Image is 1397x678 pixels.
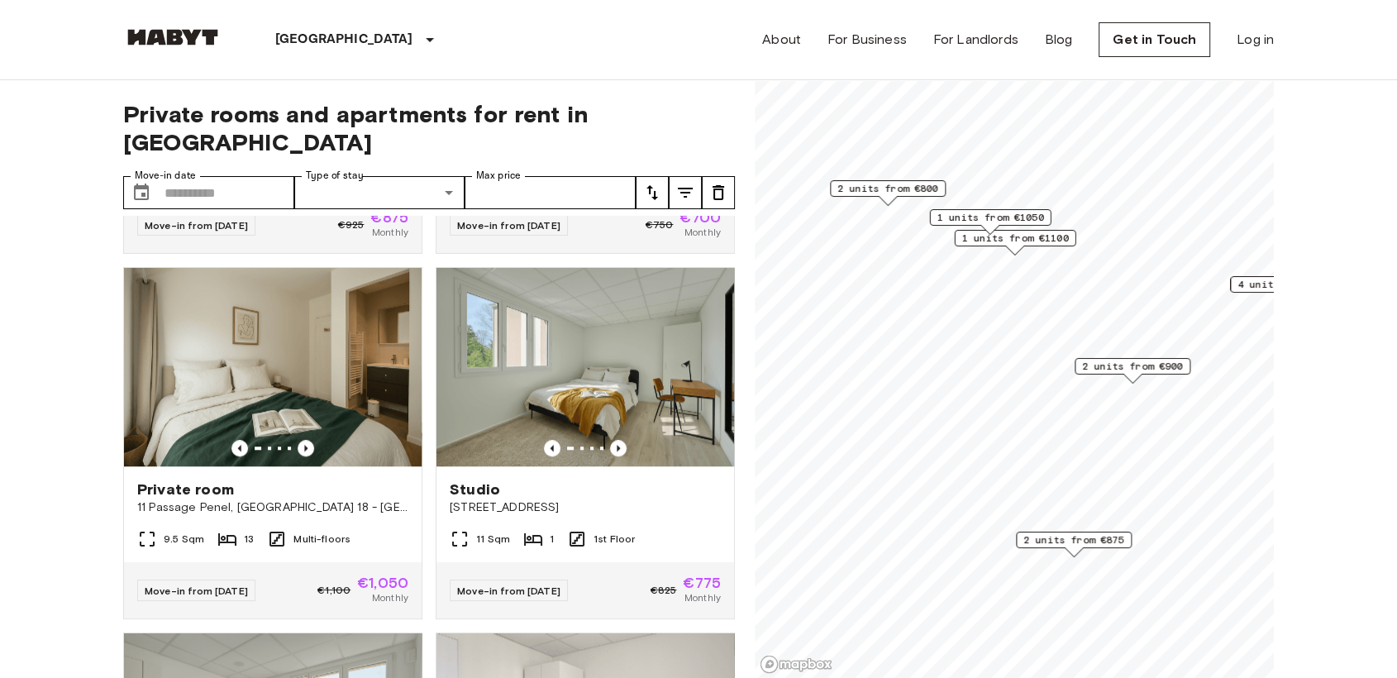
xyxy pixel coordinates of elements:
div: Map marker [830,180,946,206]
span: Monthly [684,225,721,240]
span: €875 [370,210,408,225]
a: Marketing picture of unit FR-18-010-011-001Previous imagePrevious imageStudio[STREET_ADDRESS]11 S... [436,267,735,619]
span: 2 units from €900 [1082,359,1183,374]
span: Move-in from [DATE] [145,585,248,597]
span: Move-in from [DATE] [457,585,560,597]
a: For Landlords [933,30,1018,50]
p: [GEOGRAPHIC_DATA] [275,30,413,50]
a: About [762,30,801,50]
span: 9.5 Sqm [164,532,204,547]
span: Monthly [372,225,408,240]
span: Studio [450,480,500,499]
a: Mapbox logo [760,655,832,674]
span: Move-in from [DATE] [457,219,560,232]
img: Habyt [123,29,222,45]
span: 1 units from €1050 [937,210,1044,225]
a: For Business [827,30,907,50]
span: Multi-floors [293,532,350,547]
span: 11 Sqm [476,532,510,547]
span: Monthly [684,590,721,605]
span: 4 units from €700 [1237,277,1338,292]
button: tune [702,176,735,209]
label: Type of stay [306,169,364,183]
label: Move-in date [135,169,196,183]
span: 1st Floor [594,532,635,547]
a: Marketing picture of unit FR-18-011-001-008Previous imagePrevious imagePrivate room11 Passage Pen... [123,267,422,619]
span: €925 [338,217,365,232]
span: 2 units from €800 [837,181,938,196]
span: Monthly [372,590,408,605]
span: €825 [651,583,677,598]
div: Map marker [1075,358,1190,384]
button: Previous image [298,440,314,456]
div: Map marker [1230,276,1346,302]
span: 11 Passage Penel, [GEOGRAPHIC_DATA] 18 - [GEOGRAPHIC_DATA] [137,499,408,516]
button: Previous image [610,440,627,456]
button: tune [669,176,702,209]
img: Marketing picture of unit FR-18-010-011-001 [436,268,734,466]
span: Private rooms and apartments for rent in [GEOGRAPHIC_DATA] [123,100,735,156]
span: [STREET_ADDRESS] [450,499,721,516]
span: 1 units from €1100 [962,231,1069,246]
span: 13 [244,532,254,547]
label: Max price [476,169,521,183]
span: 2 units from €875 [1023,532,1124,547]
span: Private room [137,480,234,499]
button: tune [636,176,669,209]
button: Previous image [544,440,560,456]
span: 1 [550,532,554,547]
div: Map marker [955,230,1076,255]
button: Previous image [231,440,248,456]
span: €1,050 [357,575,408,590]
span: €1,100 [317,583,350,598]
button: Choose date [125,176,158,209]
span: Move-in from [DATE] [145,219,248,232]
div: Map marker [1016,532,1132,557]
a: Blog [1045,30,1073,50]
a: Get in Touch [1099,22,1210,57]
img: Marketing picture of unit FR-18-011-001-008 [124,268,422,466]
div: Map marker [930,209,1051,235]
a: Log in [1237,30,1274,50]
span: €750 [646,217,674,232]
span: €700 [679,210,721,225]
span: €775 [683,575,721,590]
